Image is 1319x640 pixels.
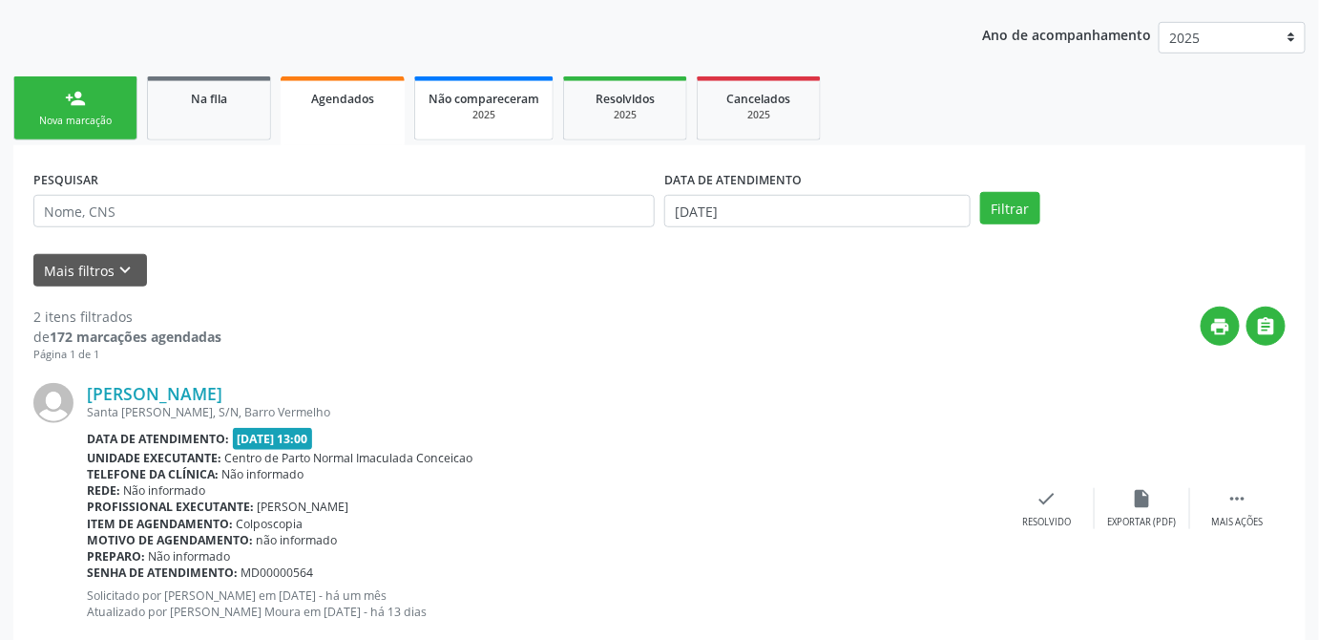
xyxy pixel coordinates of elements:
span: Não informado [124,482,206,499]
div: Nova marcação [28,114,123,128]
span: [PERSON_NAME] [258,499,349,515]
label: DATA DE ATENDIMENTO [664,165,802,195]
b: Rede: [87,482,120,499]
span: Não compareceram [429,91,539,107]
div: Mais ações [1212,516,1264,529]
span: Centro de Parto Normal Imaculada Conceicao [225,450,473,466]
i: check [1036,488,1057,509]
p: Solicitado por [PERSON_NAME] em [DATE] - há um mês Atualizado por [PERSON_NAME] Moura em [DATE] -... [87,587,999,620]
input: Selecione um intervalo [664,195,971,227]
b: Preparo: [87,548,145,565]
span: Não informado [222,466,304,482]
input: Nome, CNS [33,195,655,227]
span: Agendados [311,91,374,107]
b: Telefone da clínica: [87,466,219,482]
span: [DATE] 13:00 [233,428,313,450]
button: print [1201,307,1240,346]
span: Não informado [149,548,231,565]
strong: 172 marcações agendadas [50,328,221,346]
span: Resolvidos [596,91,655,107]
i: print [1210,316,1231,337]
p: Ano de acompanhamento [983,22,1152,46]
span: MD00000564 [241,565,314,581]
div: de [33,327,221,347]
div: Resolvido [1022,516,1071,529]
span: Na fila [191,91,227,107]
div: 2025 [429,108,539,122]
b: Profissional executante: [87,499,254,515]
b: Motivo de agendamento: [87,532,253,548]
div: 2 itens filtrados [33,307,221,327]
button:  [1246,307,1286,346]
i: keyboard_arrow_down [115,260,136,281]
b: Data de atendimento: [87,431,229,447]
a: [PERSON_NAME] [87,383,222,404]
span: não informado [257,532,338,548]
button: Filtrar [980,192,1040,224]
div: Página 1 de 1 [33,347,221,363]
b: Item de agendamento: [87,516,233,532]
button: Mais filtroskeyboard_arrow_down [33,254,147,288]
img: img [33,383,73,423]
i:  [1227,488,1248,509]
label: PESQUISAR [33,165,98,195]
div: 2025 [577,108,673,122]
b: Senha de atendimento: [87,565,238,581]
i: insert_drive_file [1132,488,1153,509]
div: Santa [PERSON_NAME], S/N, Barro Vermelho [87,404,999,420]
div: Exportar (PDF) [1108,516,1177,529]
span: Colposcopia [237,516,304,532]
b: Unidade executante: [87,450,221,466]
i:  [1256,316,1277,337]
span: Cancelados [727,91,791,107]
div: 2025 [711,108,806,122]
div: person_add [65,88,86,109]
